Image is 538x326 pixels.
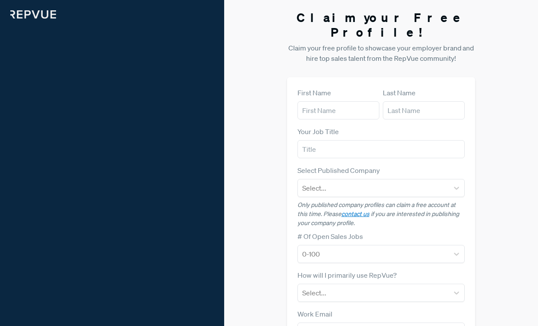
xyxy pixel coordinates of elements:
[297,140,465,158] input: Title
[287,10,475,39] h3: Claim your Free Profile!
[297,101,379,119] input: First Name
[297,309,332,319] label: Work Email
[297,270,397,280] label: How will I primarily use RepVue?
[383,101,465,119] input: Last Name
[297,165,380,176] label: Select Published Company
[297,231,363,241] label: # Of Open Sales Jobs
[383,88,416,98] label: Last Name
[297,88,331,98] label: First Name
[297,201,465,228] p: Only published company profiles can claim a free account at this time. Please if you are interest...
[297,126,339,137] label: Your Job Title
[287,43,475,63] p: Claim your free profile to showcase your employer brand and hire top sales talent from the RepVue...
[341,210,369,218] a: contact us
